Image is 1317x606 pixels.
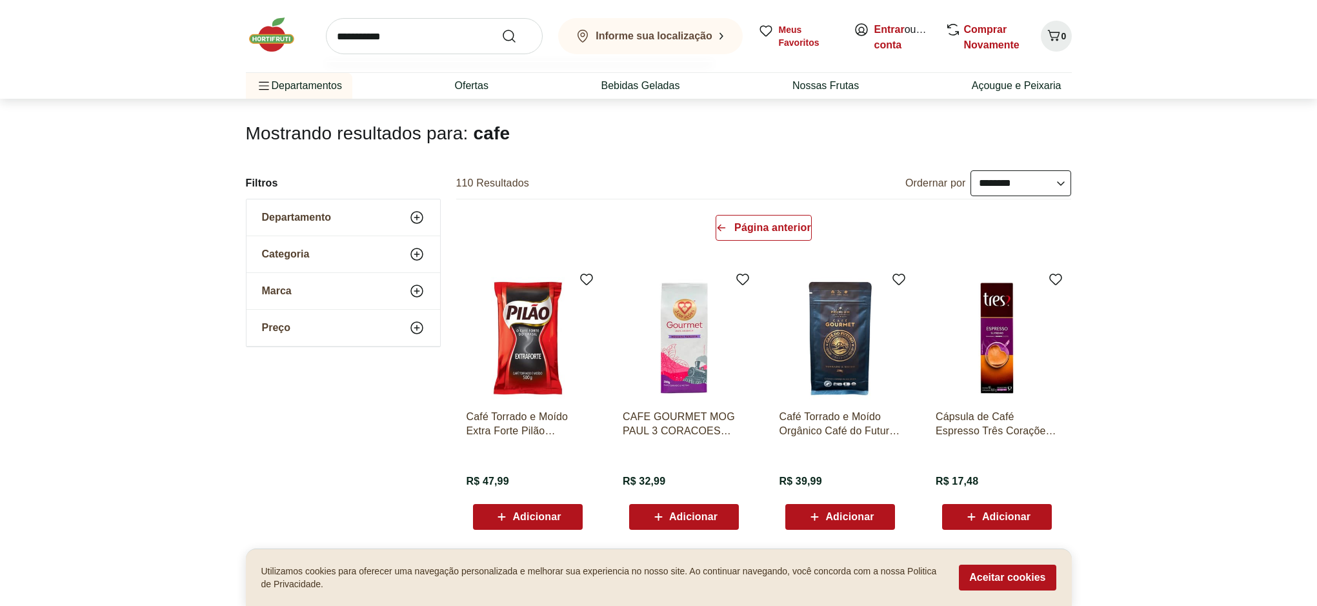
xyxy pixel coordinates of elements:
button: Adicionar [473,504,583,530]
span: 0 [1061,31,1067,41]
span: ou [874,22,932,53]
p: Utilizamos cookies para oferecer uma navegação personalizada e melhorar sua experiencia no nosso ... [261,565,944,591]
img: Café Torrado e Moído Orgânico Café do Futuro 250g [779,277,901,399]
button: Aceitar cookies [959,565,1056,591]
button: Menu [256,70,272,101]
span: Marca [262,285,292,298]
a: Açougue e Peixaria [972,78,1061,94]
img: Cápsula de Café Espresso Três Corações Supremo 80g [936,277,1058,399]
span: Categoria [262,248,310,261]
a: CAFE GOURMET MOG PAUL 3 CORACOES 250G [623,410,745,438]
button: Submit Search [501,28,532,44]
button: Adicionar [942,504,1052,530]
span: Adicionar [982,512,1030,522]
a: Comprar Novamente [964,24,1020,50]
a: Bebidas Geladas [601,78,680,94]
span: Adicionar [512,512,561,522]
h2: 110 Resultados [456,176,529,190]
img: Café Torrado e Moído Extra Forte Pilão Almofada 500g [467,277,589,399]
a: Página anterior [716,215,812,246]
span: R$ 17,48 [936,474,978,489]
button: Preço [246,310,440,346]
img: CAFE GOURMET MOG PAUL 3 CORACOES 250G [623,277,745,399]
a: Meus Favoritos [758,23,838,49]
h1: Mostrando resultados para: [246,123,1072,144]
span: Adicionar [825,512,874,522]
span: Página anterior [734,223,811,233]
img: Hortifruti [246,15,310,54]
span: Preço [262,321,290,334]
span: Adicionar [669,512,718,522]
svg: Arrow Left icon [716,223,727,233]
span: Departamento [262,211,332,224]
a: Café Torrado e Moído Orgânico Café do Futuro 250g [779,410,901,438]
span: R$ 47,99 [467,474,509,489]
b: Informe sua localização [596,30,712,41]
a: Entrar [874,24,905,35]
button: Carrinho [1041,21,1072,52]
span: R$ 32,99 [623,474,665,489]
span: Departamentos [256,70,342,101]
span: cafe [473,123,510,143]
label: Ordernar por [905,176,966,190]
button: Categoria [246,236,440,272]
a: Nossas Frutas [792,78,859,94]
span: Meus Favoritos [779,23,838,49]
button: Adicionar [629,504,739,530]
a: Café Torrado e Moído Extra Forte Pilão Almofada 500g [467,410,589,438]
span: R$ 39,99 [779,474,821,489]
h2: Filtros [246,170,441,196]
button: Departamento [246,199,440,236]
a: Ofertas [454,78,488,94]
button: Marca [246,273,440,309]
button: Adicionar [785,504,895,530]
a: Cápsula de Café Espresso Três Corações Supremo 80g [936,410,1058,438]
input: search [326,18,543,54]
button: Informe sua localização [558,18,743,54]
